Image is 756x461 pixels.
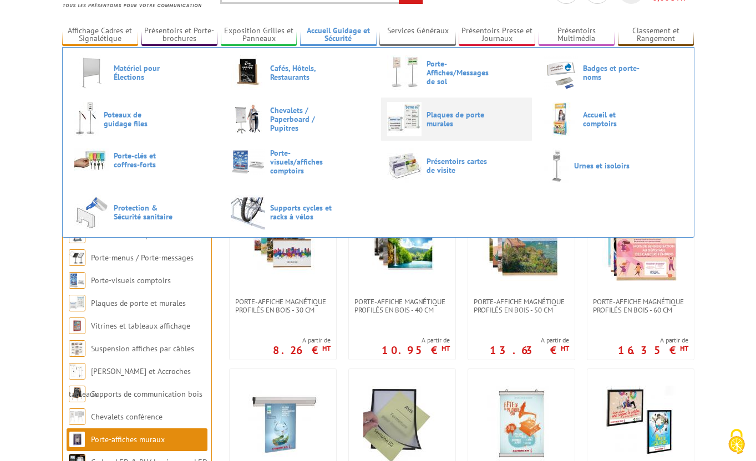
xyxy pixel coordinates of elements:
a: Porte-Affiches/Messages de sol [387,55,526,90]
span: A partir de [382,336,450,345]
img: Cimaises et Accroches tableaux [69,363,85,380]
span: Poteaux de guidage files [104,110,170,128]
a: Badges et porte-noms [544,55,682,90]
img: Chevalets / Paperboard / Pupitres [231,102,265,136]
a: Protection & Sécurité sanitaire [74,195,213,229]
img: PORTE-AFFICHE MAGNÉTIQUE PROFILÉS EN BOIS - 40 cm [363,203,441,281]
span: Protection & Sécurité sanitaire [114,203,180,221]
img: PORTE-AFFICHE MAGNÉTIQUE PROFILÉS EN BOIS - 30 cm [244,203,322,281]
img: Plaques de porte murales [387,102,422,136]
img: Poteaux de guidage files [74,102,99,136]
span: Porte-Affiches/Messages de sol [427,59,493,86]
a: Accueil et comptoirs [544,102,682,136]
a: Porte-affiches muraux [91,434,165,444]
img: Vitrines et tableaux affichage [69,317,85,334]
span: Porte-clés et coffres-forts [114,151,180,169]
img: Matériel pour Élections [74,55,109,90]
img: Accueil et comptoirs [544,102,578,136]
img: Protection & Sécurité sanitaire [74,195,109,229]
a: Chevalets / Paperboard / Pupitres [231,102,369,136]
a: Services Généraux [379,26,456,44]
a: Porte-menus / Porte-messages [91,253,194,263]
span: Plaques de porte murales [427,110,493,128]
a: Poteaux de guidage files [74,102,213,136]
img: PORTE-AFFICHE MAGNÉTIQUE PROFILÉS EN BOIS - 60 cm [602,203,679,281]
img: Porte-visuels/affiches comptoirs [231,149,265,175]
img: Suspension affiches par câbles [69,340,85,357]
span: PORTE-AFFICHE MAGNÉTIQUE PROFILÉS EN BOIS - 40 cm [354,298,450,314]
span: A partir de [273,336,331,345]
span: PORTE-AFFICHE MAGNÉTIQUE PROFILÉS EN BOIS - 30 cm [235,298,331,314]
a: Porte-visuels/affiches comptoirs [231,148,369,175]
img: Porte-affiches muraux [69,431,85,448]
a: Exposition Grilles et Panneaux [221,26,297,44]
p: 16.35 € [618,347,688,354]
img: Porte-Affiches/Messages de sol [387,55,422,90]
a: Supports de communication bois [91,389,202,399]
span: Urnes et isoloirs [574,161,641,170]
a: Matériel pour Élections [74,55,213,90]
a: Présentoirs Presse et Journaux [459,26,535,44]
a: [PERSON_NAME] et Accroches tableaux [69,366,191,399]
span: A partir de [490,336,569,345]
span: Matériel pour Élections [114,64,180,81]
p: 10.95 € [382,347,450,354]
a: Accueil Guidage et Sécurité [300,26,377,44]
sup: HT [322,344,331,353]
img: Présentoirs cartes de visite [387,148,422,183]
a: Chevalets conférence [91,412,163,422]
button: Cookies (fenêtre modale) [717,423,756,461]
a: PORTE-AFFICHE MAGNÉTIQUE PROFILÉS EN BOIS - 30 cm [230,298,336,314]
a: Plaques de porte et murales [91,298,186,308]
sup: HT [442,344,450,353]
a: Cafés, Hôtels, Restaurants [231,55,369,90]
span: A partir de [618,336,688,345]
a: Suspension affiches par câbles [91,344,194,354]
a: Supports cycles et racks à vélos [231,195,369,229]
a: Porte-clés et coffres-forts [74,148,213,171]
span: Porte-visuels/affiches comptoirs [270,148,337,175]
span: Supports cycles et racks à vélos [270,203,337,221]
a: Vitrines et tableaux affichage [91,321,190,331]
a: Présentoirs Multimédia [539,26,615,44]
img: Badges et porte-noms [544,55,578,90]
a: PORTE-AFFICHE MAGNÉTIQUE PROFILÉS EN BOIS - 60 cm [587,298,694,314]
img: PORTE-AFFICHE MAGNÉTIQUE PROFILÉS EN BOIS - 50 cm [483,203,560,281]
span: Présentoirs cartes de visite [427,157,493,175]
a: Présentoirs et Porte-brochures [141,26,218,44]
span: Badges et porte-noms [583,64,650,81]
img: Chevalets conférence [69,408,85,425]
sup: HT [680,344,688,353]
p: 8.26 € [273,347,331,354]
img: Porte-menus / Porte-messages [69,249,85,266]
sup: HT [561,344,569,353]
a: Porte-visuels comptoirs [91,275,171,285]
a: Classement et Rangement [618,26,694,44]
span: Accueil et comptoirs [583,110,650,128]
a: Affichage Cadres et Signalétique [62,26,139,44]
a: PORTE-AFFICHE MAGNÉTIQUE PROFILÉS EN BOIS - 40 cm [349,298,455,314]
img: Urnes et isoloirs [544,148,569,183]
img: Plaques de porte et murales [69,295,85,311]
span: Chevalets / Paperboard / Pupitres [270,106,337,132]
a: PORTE-AFFICHE MAGNÉTIQUE PROFILÉS EN BOIS - 50 cm [468,298,575,314]
img: Porte-visuels comptoirs [69,272,85,289]
p: 13.63 € [490,347,569,354]
span: PORTE-AFFICHE MAGNÉTIQUE PROFILÉS EN BOIS - 50 cm [474,298,569,314]
a: Présentoirs cartes de visite [387,148,526,183]
a: Urnes et isoloirs [544,148,682,183]
span: PORTE-AFFICHE MAGNÉTIQUE PROFILÉS EN BOIS - 60 cm [593,298,688,314]
img: Cookies (fenêtre modale) [723,428,750,455]
span: Cafés, Hôtels, Restaurants [270,64,337,81]
img: Supports cycles et racks à vélos [231,195,265,229]
img: Cafés, Hôtels, Restaurants [231,55,265,90]
a: Plaques de porte murales [387,102,526,136]
img: Porte-clés et coffres-forts [74,148,109,171]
